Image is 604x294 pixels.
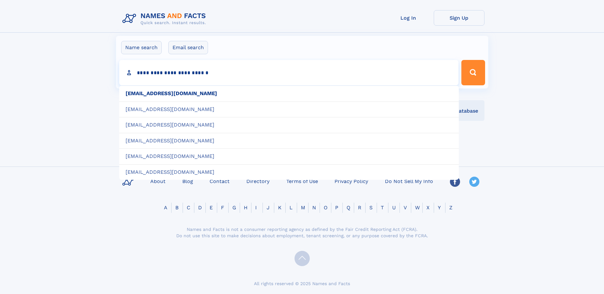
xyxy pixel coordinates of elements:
a: Z [445,205,456,211]
a: C [183,205,194,211]
a: V [400,205,411,211]
div: [EMAIL_ADDRESS][DOMAIN_NAME] [119,148,459,164]
a: M [297,205,309,211]
a: I [251,205,261,211]
a: O [320,205,331,211]
a: Y [434,205,445,211]
a: X [423,205,433,211]
div: Names and Facts is not a consumer reporting agency as defined by the Fair Credit Reporting Act (F... [175,226,429,239]
input: search input [119,60,459,85]
a: Log In [383,10,434,26]
a: H [240,205,251,211]
a: N [308,205,320,211]
a: E [206,205,217,211]
button: Search Button [461,60,485,85]
div: All rights reserved © 2025 Names and Facts [120,280,484,287]
a: S [366,205,376,211]
div: [EMAIL_ADDRESS][DOMAIN_NAME] [119,101,459,117]
a: K [274,205,285,211]
div: [EMAIL_ADDRESS][DOMAIN_NAME] [119,117,459,133]
label: Name search [121,41,162,54]
label: Email search [168,41,208,54]
div: [EMAIL_ADDRESS][DOMAIN_NAME] [119,133,459,149]
a: D [194,205,206,211]
a: Sign Up [434,10,484,26]
a: Do Not Sell My Info [382,176,436,186]
a: P [331,205,342,211]
a: About [148,176,168,186]
a: A [160,205,171,211]
a: B [172,205,182,211]
div: [EMAIL_ADDRESS][DOMAIN_NAME] [119,164,459,180]
a: Q [343,205,354,211]
img: Logo Names and Facts [120,10,211,27]
a: G [229,205,240,211]
a: J [263,205,273,211]
a: W [411,205,424,211]
img: Twitter [469,177,479,187]
a: T [377,205,388,211]
a: F [217,205,228,211]
a: U [388,205,399,211]
a: R [354,205,365,211]
a: L [286,205,296,211]
a: Privacy Policy [332,176,371,186]
a: Terms of Use [284,176,321,186]
a: Directory [244,176,272,186]
a: Contact [207,176,232,186]
a: Blog [180,176,196,186]
b: [EMAIL_ADDRESS][DOMAIN_NAME] [126,90,217,96]
img: Facebook [450,177,460,187]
